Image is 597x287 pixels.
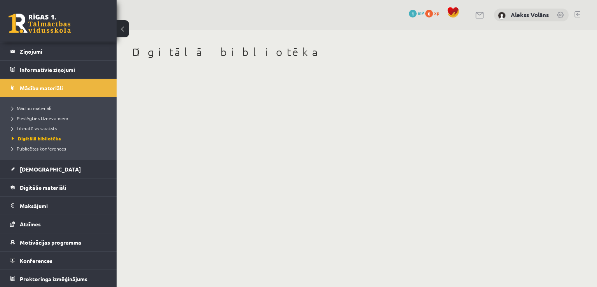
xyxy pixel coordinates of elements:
span: 0 [425,10,433,17]
a: Alekss Volāns [511,11,549,19]
span: Mācību materiāli [12,105,51,111]
a: Mācību materiāli [10,79,107,97]
span: Publicētas konferences [12,145,66,152]
legend: Informatīvie ziņojumi [20,61,107,79]
a: 0 xp [425,10,443,16]
a: Digitālie materiāli [10,178,107,196]
h1: Digitālā bibliotēka [132,45,581,59]
a: Motivācijas programma [10,233,107,251]
a: Publicētas konferences [12,145,109,152]
span: Literatūras saraksts [12,125,57,131]
a: Digitālā bibliotēka [12,135,109,142]
span: Pieslēgties Uzdevumiem [12,115,68,121]
span: Mācību materiāli [20,84,63,91]
a: Literatūras saraksts [12,125,109,132]
a: Rīgas 1. Tālmācības vidusskola [9,14,71,33]
span: Konferences [20,257,52,264]
a: Pieslēgties Uzdevumiem [12,115,109,122]
span: Digitālie materiāli [20,184,66,191]
a: Ziņojumi [10,42,107,60]
span: Digitālā bibliotēka [12,135,61,142]
a: 1 mP [409,10,424,16]
img: Alekss Volāns [498,12,506,19]
a: Konferences [10,252,107,269]
span: 1 [409,10,417,17]
a: Informatīvie ziņojumi [10,61,107,79]
a: [DEMOGRAPHIC_DATA] [10,160,107,178]
legend: Maksājumi [20,197,107,215]
span: Proktoringa izmēģinājums [20,275,87,282]
a: Mācību materiāli [12,105,109,112]
span: Atzīmes [20,220,41,227]
span: Motivācijas programma [20,239,81,246]
span: [DEMOGRAPHIC_DATA] [20,166,81,173]
span: mP [418,10,424,16]
legend: Ziņojumi [20,42,107,60]
span: xp [434,10,439,16]
a: Atzīmes [10,215,107,233]
a: Maksājumi [10,197,107,215]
